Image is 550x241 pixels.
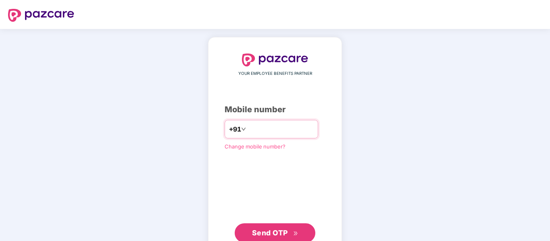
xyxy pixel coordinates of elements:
[241,127,246,132] span: down
[242,54,308,66] img: logo
[252,229,288,237] span: Send OTP
[229,124,241,134] span: +91
[8,9,74,22] img: logo
[225,103,325,116] div: Mobile number
[238,70,312,77] span: YOUR EMPLOYEE BENEFITS PARTNER
[293,231,298,236] span: double-right
[225,143,285,150] a: Change mobile number?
